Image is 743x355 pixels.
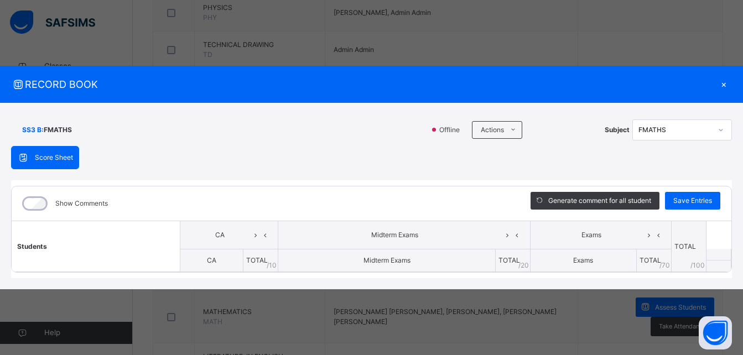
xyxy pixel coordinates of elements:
span: Subject [605,125,630,135]
span: Students [17,242,47,250]
span: CA [189,230,251,240]
span: /100 [690,260,705,270]
div: × [715,77,732,92]
th: TOTAL [672,221,706,272]
span: TOTAL [498,256,520,264]
span: Save Entries [673,196,712,206]
span: / 10 [267,260,277,270]
span: / 70 [659,260,670,270]
span: Exams [539,230,644,240]
span: CA [207,256,216,264]
span: Exams [573,256,593,264]
span: Midterm Exams [287,230,502,240]
span: SS3 B : [22,125,44,135]
span: FMATHS [44,125,72,135]
span: / 20 [518,260,529,270]
span: RECORD BOOK [11,77,715,92]
span: Actions [481,125,504,135]
span: Generate comment for all student [548,196,651,206]
span: TOTAL [640,256,661,264]
span: Offline [438,125,466,135]
div: FMATHS [638,125,711,135]
span: TOTAL [246,256,268,264]
label: Show Comments [55,199,108,208]
button: Open asap [699,316,732,349]
span: Midterm Exams [363,256,411,264]
span: Score Sheet [35,153,73,163]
